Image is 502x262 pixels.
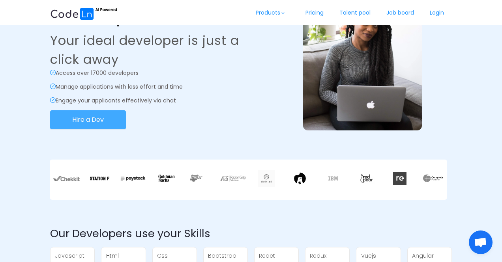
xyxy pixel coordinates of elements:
[90,173,110,184] img: stationf.7781c04a.png
[358,173,375,184] img: 3JiQAAAAAABZABt8ruoJIq32+N62SQO0hFKGtpKBtqUKlH8dAofS56CJ7FppICrj1pHkAOPKAAA=
[412,252,434,260] span: Angular
[423,175,443,182] img: xNYAAAAAA=
[50,31,249,69] p: Your ideal developer is just a click away
[50,97,249,105] p: Engage your applicants effectively via chat
[50,70,56,75] i: icon: check-circle
[50,69,249,77] p: Access over 17000 developers
[55,252,84,260] span: Javascript
[393,172,406,185] img: redata.c317da48.svg
[50,97,56,103] i: icon: check-circle
[158,175,175,182] img: goldman.0b538e24.svg
[328,177,338,180] img: ibm.f019ecc1.webp
[157,252,168,260] span: Css
[50,84,56,89] i: icon: check-circle
[53,176,80,181] img: chekkit.0bccf985.webp
[106,252,119,260] span: Html
[469,230,493,254] div: Open chat
[220,175,247,182] img: razor.decf57ec.webp
[310,252,326,260] span: Redux
[50,110,126,129] button: Hire a Dev
[361,252,376,260] span: Vuejs
[188,173,212,184] img: nibss.883cf671.png
[293,172,307,185] img: tilig.e9f7ecdc.png
[258,170,275,187] img: delt.973b3143.webp
[259,252,275,260] span: React
[120,172,146,184] img: Paystack.7c8f16c5.webp
[50,226,452,242] h2: Our Developers use your Skills
[50,7,117,20] img: ai.87e98a1d.svg
[50,83,249,91] p: Manage applications with less effort and time
[208,252,236,260] span: Bootstrap
[281,11,285,15] i: icon: down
